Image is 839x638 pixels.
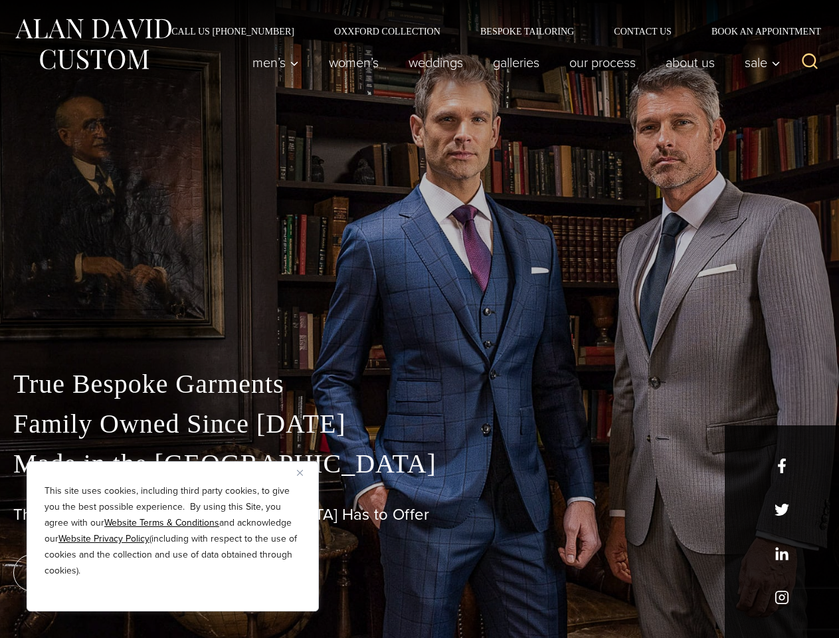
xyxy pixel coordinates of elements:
img: Close [297,470,303,476]
a: About Us [651,49,730,76]
a: Oxxford Collection [314,27,460,36]
a: Contact Us [594,27,692,36]
a: weddings [394,49,478,76]
h1: The Best Custom Suits [GEOGRAPHIC_DATA] Has to Offer [13,505,826,524]
a: Our Process [555,49,651,76]
a: Book an Appointment [692,27,826,36]
a: Galleries [478,49,555,76]
span: Sale [745,56,781,69]
a: Women’s [314,49,394,76]
a: Call Us [PHONE_NUMBER] [151,27,314,36]
button: View Search Form [794,47,826,78]
button: Close [297,465,313,480]
a: Website Terms & Conditions [104,516,219,530]
p: This site uses cookies, including third party cookies, to give you the best possible experience. ... [45,483,301,579]
nav: Secondary Navigation [151,27,826,36]
nav: Primary Navigation [238,49,788,76]
span: Men’s [252,56,299,69]
a: book an appointment [13,554,199,591]
img: Alan David Custom [13,15,173,74]
a: Website Privacy Policy [58,532,149,546]
p: True Bespoke Garments Family Owned Since [DATE] Made in the [GEOGRAPHIC_DATA] [13,364,826,484]
a: Bespoke Tailoring [460,27,594,36]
